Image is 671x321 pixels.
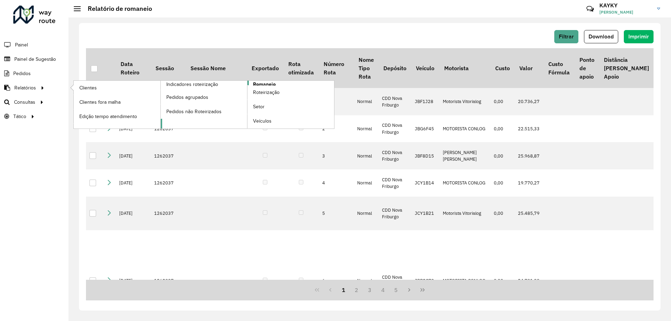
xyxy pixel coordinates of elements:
a: Romaneio [161,81,334,129]
td: 1 [319,88,354,115]
a: Indicadores roteirização [74,81,247,129]
th: Veículo [411,48,439,88]
a: Clientes [74,81,160,95]
td: JBF1J28 [411,88,439,115]
span: Clientes fora malha [79,99,121,106]
td: CDD Nova Friburgo [378,169,411,197]
button: Filtrar [554,30,578,43]
td: 1262037 [151,142,186,169]
td: [DATE] [116,197,151,231]
button: Next Page [403,283,416,297]
td: Normal [354,115,378,143]
a: Pedidos não Roteirizados [161,104,247,118]
td: 5 [319,197,354,231]
td: 25.485,79 [514,197,543,231]
td: 4 [319,169,354,197]
span: Pedidos [13,70,31,77]
span: Imprimir [628,34,649,39]
th: Valor [514,48,543,88]
span: Download [589,34,614,39]
td: 1262037 [151,169,186,197]
a: Contato Rápido [583,1,598,16]
a: Setor [247,100,334,114]
h2: Relatório de romaneio [81,5,152,13]
button: 2 [350,283,363,297]
td: MOTORISTA CONLOG [439,169,490,197]
th: Sessão Nome [186,48,247,88]
th: Depósito [378,48,411,88]
td: 25.968,87 [514,142,543,169]
span: Consultas [14,99,35,106]
span: Indicadores roteirização [166,81,218,88]
td: JBG6F45 [411,115,439,143]
td: 0,00 [490,197,514,231]
td: Motorista Vitorialog [439,197,490,231]
td: CDD Nova Friburgo [378,88,411,115]
td: Motorista Vitorialog [439,88,490,115]
td: 0,00 [490,88,514,115]
span: Romaneio [253,81,276,88]
span: Pedidos não Roteirizados [166,108,222,115]
td: JCY1B14 [411,169,439,197]
td: [DATE] [116,142,151,169]
button: 5 [390,283,403,297]
th: Sessão [151,48,186,88]
td: [DATE] [116,169,151,197]
button: 4 [376,283,390,297]
button: Imprimir [624,30,654,43]
span: Clientes [79,84,97,92]
a: Roteirização [247,86,334,100]
span: Veículos [253,117,272,125]
td: CDD Nova Friburgo [378,115,411,143]
td: Normal [354,197,378,231]
h3: KAYKY [599,2,652,9]
th: Custo Fórmula [543,48,574,88]
span: Roteirização [253,89,280,96]
th: Nome Tipo Rota [354,48,378,88]
td: JCY1B21 [411,197,439,231]
button: 3 [363,283,376,297]
a: Pedidos agrupados [161,90,247,104]
span: Painel [15,41,28,49]
td: 20.736,27 [514,88,543,115]
td: 3 [319,142,354,169]
td: Normal [354,142,378,169]
td: CDD Nova Friburgo [378,197,411,231]
td: 1262037 [151,197,186,231]
span: [PERSON_NAME] [599,9,652,15]
th: Exportado [247,48,283,88]
span: Filtrar [559,34,574,39]
span: Pedidos agrupados [166,94,208,101]
td: [PERSON_NAME] [PERSON_NAME] [439,142,490,169]
th: Número Rota [319,48,354,88]
td: 0,00 [490,142,514,169]
td: JBF8D15 [411,142,439,169]
td: CDD Nova Friburgo [378,142,411,169]
td: 22.515,33 [514,115,543,143]
span: Relatórios [14,84,36,92]
th: Ponto de apoio [575,48,599,88]
td: Normal [354,169,378,197]
button: Download [584,30,618,43]
th: Custo [490,48,514,88]
a: Clientes fora malha [74,95,160,109]
a: Edição tempo atendimento [74,109,160,123]
span: Painel de Sugestão [14,56,56,63]
a: Veículos [247,114,334,128]
th: Distância [PERSON_NAME] Apoio [599,48,654,88]
th: Motorista [439,48,490,88]
th: Data Roteiro [116,48,151,88]
td: 2 [319,115,354,143]
td: 0,00 [490,169,514,197]
span: Edição tempo atendimento [79,113,137,120]
td: 0,00 [490,115,514,143]
span: Setor [253,103,265,110]
td: MOTORISTA CONLOG [439,115,490,143]
td: 19.770,27 [514,169,543,197]
button: Last Page [416,283,429,297]
span: Tático [13,113,26,120]
td: Normal [354,88,378,115]
button: 1 [337,283,350,297]
th: Rota otimizada [283,48,318,88]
